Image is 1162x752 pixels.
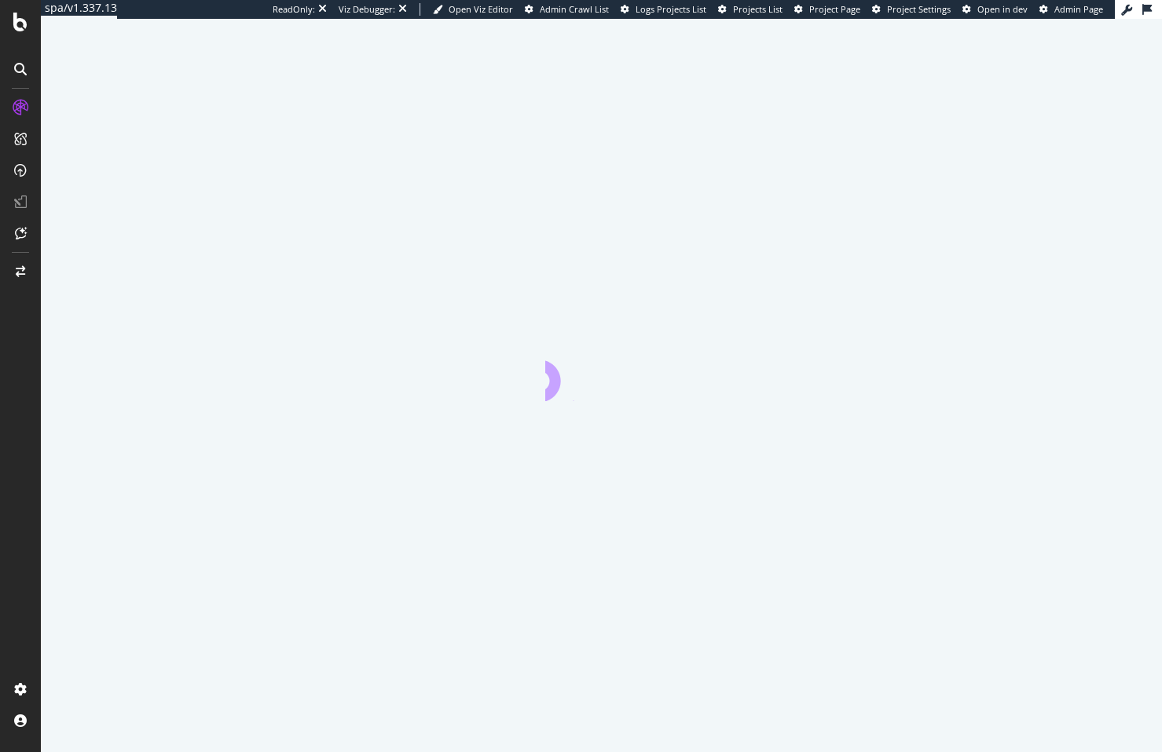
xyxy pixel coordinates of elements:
[733,3,783,15] span: Projects List
[1054,3,1103,15] span: Admin Page
[636,3,706,15] span: Logs Projects List
[1039,3,1103,16] a: Admin Page
[540,3,609,15] span: Admin Crawl List
[273,3,315,16] div: ReadOnly:
[809,3,860,15] span: Project Page
[718,3,783,16] a: Projects List
[339,3,395,16] div: Viz Debugger:
[872,3,951,16] a: Project Settings
[525,3,609,16] a: Admin Crawl List
[621,3,706,16] a: Logs Projects List
[794,3,860,16] a: Project Page
[433,3,513,16] a: Open Viz Editor
[977,3,1028,15] span: Open in dev
[449,3,513,15] span: Open Viz Editor
[887,3,951,15] span: Project Settings
[545,345,658,401] div: animation
[962,3,1028,16] a: Open in dev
